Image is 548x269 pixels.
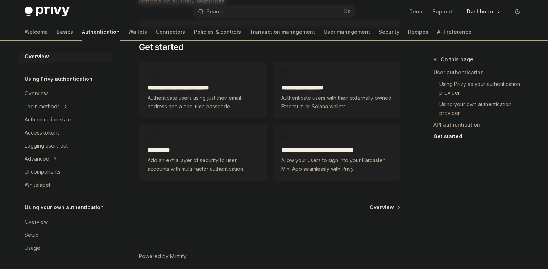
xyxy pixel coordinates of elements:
[437,23,472,41] a: API reference
[25,167,61,176] div: UI components
[19,215,112,228] a: Overview
[25,75,92,83] h5: Using Privy authentication
[156,23,185,41] a: Connectors
[139,41,183,53] span: Get started
[19,126,112,139] a: Access tokens
[409,8,424,15] a: Demo
[432,8,452,15] a: Support
[19,241,112,254] a: Usage
[433,78,529,99] a: Using Privy as your authentication provider
[19,113,112,126] a: Authentication state
[19,152,112,165] button: Toggle Advanced section
[441,55,473,64] span: On this page
[25,244,40,252] div: Usage
[25,231,39,239] div: Setup
[324,23,370,41] a: User management
[512,6,523,17] button: Toggle dark mode
[194,23,241,41] a: Policies & controls
[379,23,399,41] a: Security
[25,128,60,137] div: Access tokens
[25,23,48,41] a: Welcome
[128,23,147,41] a: Wallets
[139,124,266,181] a: **** *****Add an extra layer of security to user accounts with multi-factor authentication.
[343,9,351,15] span: ⌘ K
[19,50,112,63] a: Overview
[19,165,112,178] a: UI components
[25,218,48,226] div: Overview
[281,94,391,111] span: Authenticate users with their externally owned Ethereum or Solana wallets.
[82,23,120,41] a: Authentication
[281,156,391,173] span: Allow your users to sign into your Farcaster Mini App seamlessly with Privy.
[433,119,529,131] a: API authentication
[19,139,112,152] a: Logging users out
[408,23,428,41] a: Recipes
[433,67,529,78] a: User authentication
[139,253,187,260] a: Powered by Mintlify
[273,62,400,118] a: **** **** **** ****Authenticate users with their externally owned Ethereum or Solana wallets.
[25,52,49,61] div: Overview
[467,8,495,15] span: Dashboard
[433,131,529,142] a: Get started
[25,102,60,111] div: Login methods
[461,6,506,17] a: Dashboard
[148,94,258,111] span: Authenticate users using just their email address and a one-time passcode.
[25,154,49,163] div: Advanced
[433,99,529,119] a: Using your own authentication provider
[19,178,112,191] a: Whitelabel
[57,23,73,41] a: Basics
[250,23,315,41] a: Transaction management
[25,89,48,98] div: Overview
[25,115,71,124] div: Authentication state
[19,228,112,241] a: Setup
[19,100,112,113] button: Toggle Login methods section
[370,204,394,211] span: Overview
[193,5,355,18] button: Open search
[207,7,227,16] div: Search...
[148,156,258,173] span: Add an extra layer of security to user accounts with multi-factor authentication.
[25,203,104,212] h5: Using your own authentication
[25,141,68,150] div: Logging users out
[370,204,399,211] a: Overview
[25,7,70,17] img: dark logo
[19,87,112,100] a: Overview
[25,181,50,189] div: Whitelabel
